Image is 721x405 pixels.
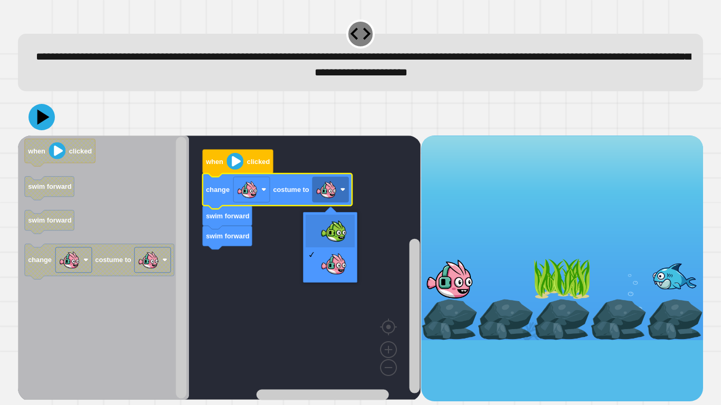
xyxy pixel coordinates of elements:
img: GreenFish [320,218,347,244]
text: change [206,186,230,194]
text: costume to [96,256,131,264]
text: swim forward [28,216,72,224]
text: clicked [247,158,270,166]
img: PinkFish [320,250,347,277]
div: Blockly Workspace [18,136,421,401]
text: swim forward [206,232,250,240]
text: swim forward [28,182,72,190]
text: when [205,158,223,166]
text: costume to [273,186,309,194]
text: clicked [69,147,92,155]
text: swim forward [206,211,250,219]
text: when [27,147,45,155]
text: change [28,256,52,264]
